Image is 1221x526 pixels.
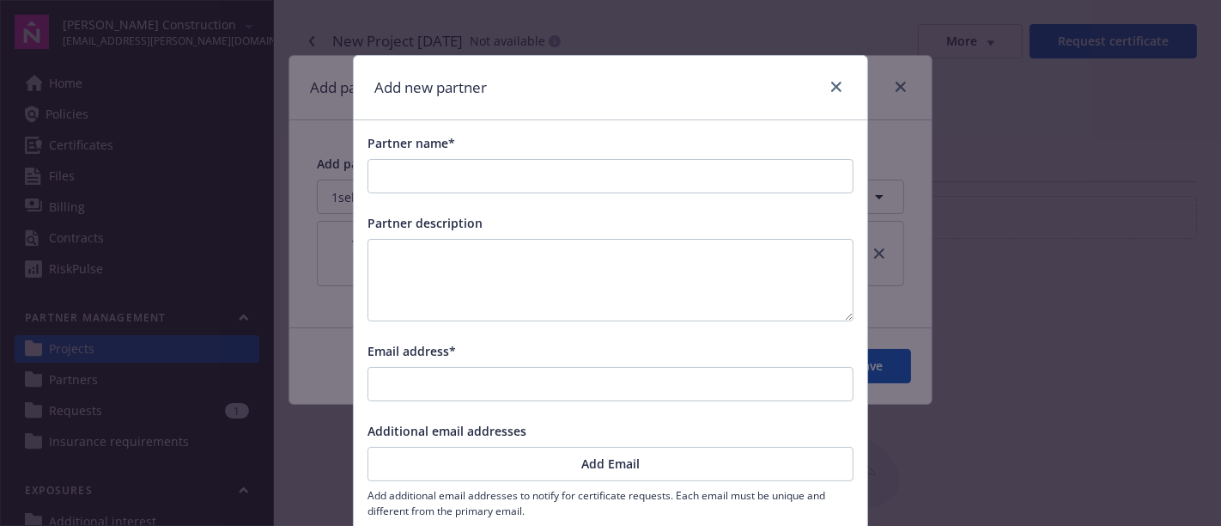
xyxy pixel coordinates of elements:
[826,76,847,97] a: close
[368,215,483,231] span: Partner description
[374,76,487,99] h1: Add new partner
[368,135,455,151] span: Partner name*
[368,488,853,517] span: Add additional email addresses to notify for certificate requests. Each email must be unique and ...
[368,447,853,481] button: Add Email
[368,423,526,439] span: Additional email addresses
[368,343,456,359] span: Email address*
